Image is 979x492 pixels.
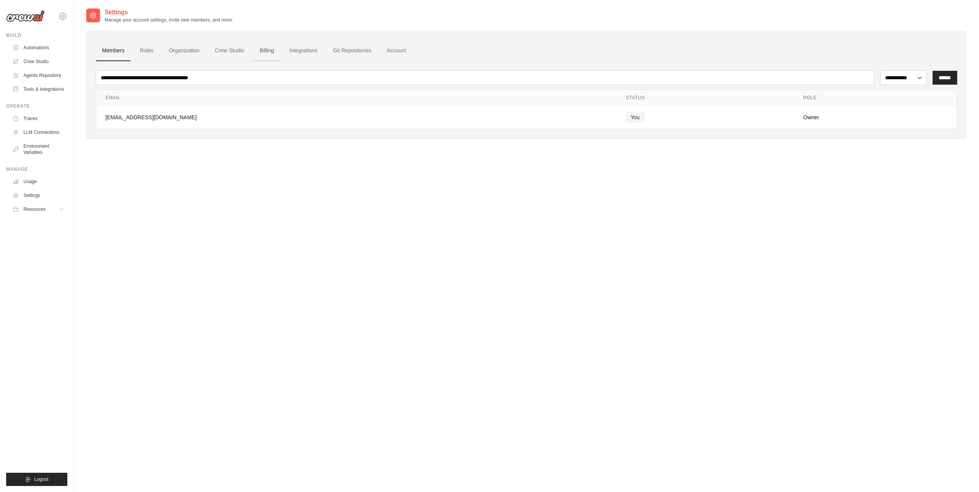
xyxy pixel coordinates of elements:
[133,40,160,61] a: Roles
[9,42,67,54] a: Automations
[9,83,67,95] a: Tools & Integrations
[6,10,45,22] img: Logo
[6,103,67,109] div: Operate
[9,112,67,125] a: Traces
[254,40,280,61] a: Billing
[794,90,957,106] th: Role
[163,40,205,61] a: Organization
[6,473,67,486] button: Logout
[23,206,45,212] span: Resources
[9,126,67,138] a: LLM Connections
[6,166,67,172] div: Manage
[380,40,412,61] a: Account
[34,476,48,482] span: Logout
[803,113,947,121] div: Owner
[9,189,67,202] a: Settings
[9,69,67,82] a: Agents Repository
[105,113,607,121] div: [EMAIL_ADDRESS][DOMAIN_NAME]
[617,90,794,106] th: Status
[626,112,644,123] span: You
[283,40,324,61] a: Integrations
[96,40,130,61] a: Members
[96,90,617,106] th: Email
[209,40,250,61] a: Crew Studio
[9,55,67,68] a: Crew Studio
[327,40,377,61] a: Git Repositories
[105,8,233,17] h2: Settings
[9,175,67,188] a: Usage
[6,32,67,38] div: Build
[9,203,67,215] button: Resources
[9,140,67,158] a: Environment Variables
[105,17,233,23] p: Manage your account settings, invite new members, and more.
